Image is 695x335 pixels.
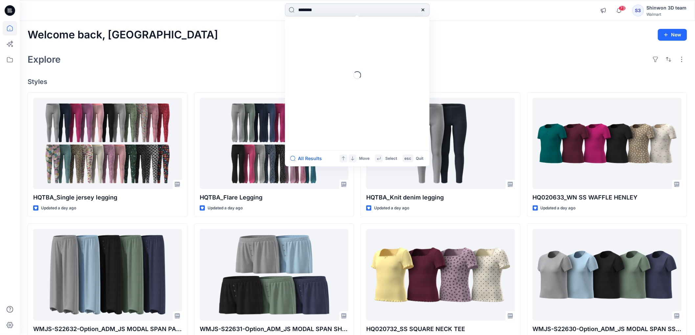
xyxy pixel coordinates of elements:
[200,325,348,334] p: WMJS-S22631-Option_ADM_JS MODAL SPAN SHORTS
[405,155,412,162] p: esc
[632,5,644,16] div: S3
[41,205,76,212] p: Updated a day ago
[208,205,243,212] p: Updated a day ago
[374,205,409,212] p: Updated a day ago
[200,98,348,189] a: HQTBA_Flare Legging
[647,12,687,17] div: Walmart
[533,98,682,189] a: HQ020633_WN SS WAFFLE HENLEY
[290,155,326,162] button: All Results
[658,29,687,41] button: New
[33,98,182,189] a: HQTBA_Single jersey legging
[359,155,370,162] p: Move
[647,4,687,12] div: Shinwon 3D team
[416,155,424,162] p: Quit
[200,229,348,320] a: WMJS-S22631-Option_ADM_JS MODAL SPAN SHORTS
[366,325,515,334] p: HQ020732_SS SQUARE NECK TEE
[33,229,182,320] a: WMJS-S22632-Option_ADM_JS MODAL SPAN PANTS
[533,229,682,320] a: WMJS-S22630-Option_ADM_JS MODAL SPAN SS TEE
[533,193,682,202] p: HQ020633_WN SS WAFFLE HENLEY
[366,98,515,189] a: HQTBA_Knit denim legging
[619,6,626,11] span: 73
[200,193,348,202] p: HQTBA_Flare Legging
[28,78,687,86] h4: Styles
[28,29,218,41] h2: Welcome back, [GEOGRAPHIC_DATA]
[386,155,397,162] p: Select
[541,205,576,212] p: Updated a day ago
[33,325,182,334] p: WMJS-S22632-Option_ADM_JS MODAL SPAN PANTS
[28,54,61,65] h2: Explore
[33,193,182,202] p: HQTBA_Single jersey legging
[366,229,515,320] a: HQ020732_SS SQUARE NECK TEE
[366,193,515,202] p: HQTBA_Knit denim legging
[533,325,682,334] p: WMJS-S22630-Option_ADM_JS MODAL SPAN SS TEE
